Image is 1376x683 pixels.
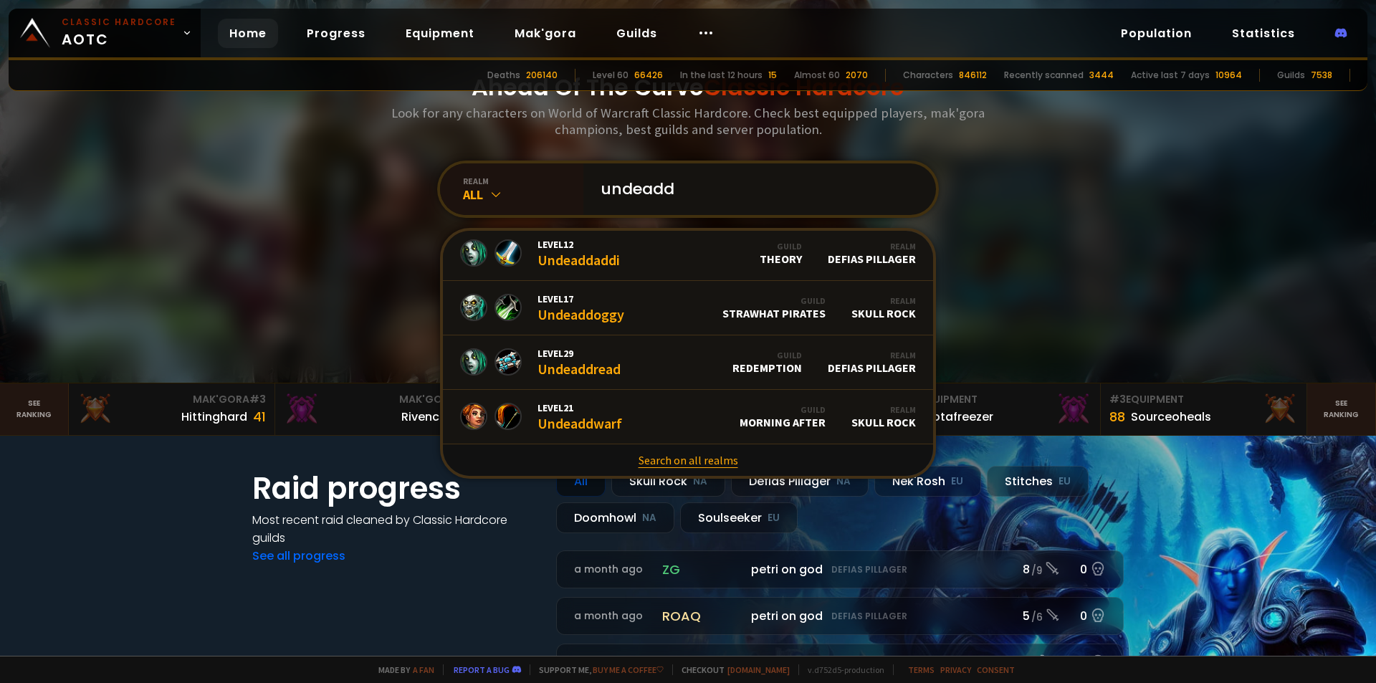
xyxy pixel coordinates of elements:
div: Skull Rock [851,295,916,320]
div: Guild [732,350,802,360]
span: # 3 [249,392,266,406]
a: Statistics [1220,19,1306,48]
div: Level 60 [593,69,629,82]
div: Soulseeker [680,502,798,533]
a: Search on all realms [443,444,933,476]
div: Realm [828,350,916,360]
a: a fan [413,664,434,675]
div: 206140 [526,69,558,82]
span: Level 17 [537,292,624,305]
a: Mak'Gora#3Hittinghard41 [69,383,275,435]
div: Doomhowl [556,502,674,533]
div: All [556,466,606,497]
a: Progress [295,19,377,48]
div: 41 [253,407,266,426]
span: Made by [370,664,434,675]
div: In the last 12 hours [680,69,763,82]
div: Mak'Gora [284,392,472,407]
div: Undeaddaddi [537,238,620,269]
a: a month agoroaqpetri on godDefias Pillager5 /60 [556,597,1124,635]
div: All [463,186,583,203]
h4: Most recent raid cleaned by Classic Hardcore guilds [252,511,539,547]
div: Equipment [903,392,1091,407]
div: Defias Pillager [828,350,916,375]
small: EU [768,511,780,525]
a: Terms [908,664,935,675]
div: 10964 [1215,69,1242,82]
small: NA [693,474,707,489]
div: 846112 [959,69,987,82]
div: Guild [760,241,802,252]
div: Equipment [1109,392,1298,407]
small: EU [1059,474,1071,489]
span: Level 12 [537,238,620,251]
span: Support me, [530,664,664,675]
div: 7538 [1311,69,1332,82]
span: AOTC [62,16,176,50]
div: Hittinghard [181,408,247,426]
div: Characters [903,69,953,82]
div: 3444 [1089,69,1114,82]
div: Almost 60 [794,69,840,82]
div: Sourceoheals [1131,408,1211,426]
span: v. d752d5 - production [798,664,884,675]
div: Realm [851,404,916,415]
input: Search a character... [592,163,919,215]
a: Population [1109,19,1203,48]
a: Level21UndeaddwarfGuildMorning AfterRealmSkull Rock [443,390,933,444]
a: Level12UndeaddaddiGuildTheoryRealmDefias Pillager [443,226,933,281]
a: Privacy [940,664,971,675]
h1: Raid progress [252,466,539,511]
a: Guilds [605,19,669,48]
div: Recently scanned [1004,69,1084,82]
a: Consent [977,664,1015,675]
h3: Look for any characters on World of Warcraft Classic Hardcore. Check best equipped players, mak'g... [386,105,990,138]
div: Skull Rock [851,404,916,429]
div: Undeaddread [537,347,621,378]
div: Mak'Gora [77,392,266,407]
span: # 3 [1109,392,1126,406]
small: Classic Hardcore [62,16,176,29]
a: Mak'Gora#2Rivench100 [275,383,482,435]
div: Guild [722,295,826,306]
div: Guild [740,404,826,415]
div: Realm [851,295,916,306]
div: Undeaddoggy [537,292,624,323]
div: Stitches [987,466,1089,497]
span: Checkout [672,664,790,675]
a: Level17UndeaddoggyGuildStrawhat PiratesRealmSkull Rock [443,281,933,335]
a: #2Equipment88Notafreezer [894,383,1101,435]
div: Skull Rock [611,466,725,497]
a: Level29UndeaddreadGuildRedemptionRealmDefias Pillager [443,335,933,390]
small: NA [642,511,656,525]
span: Level 21 [537,401,622,414]
div: Defias Pillager [828,241,916,266]
div: Strawhat Pirates [722,295,826,320]
a: Home [218,19,278,48]
a: [DOMAIN_NAME] [727,664,790,675]
div: Active last 7 days [1131,69,1210,82]
small: NA [836,474,851,489]
div: Nek'Rosh [874,466,981,497]
a: a month agoonyxiapetri on godDefias Pillager1 /10 [556,644,1124,682]
div: 2070 [846,69,868,82]
a: #3Equipment88Sourceoheals [1101,383,1307,435]
div: Notafreezer [924,408,993,426]
div: 15 [768,69,777,82]
div: Theory [760,241,802,266]
a: a month agozgpetri on godDefias Pillager8 /90 [556,550,1124,588]
div: Defias Pillager [731,466,869,497]
a: Report a bug [454,664,510,675]
span: Classic Hardcore [704,71,904,103]
a: See all progress [252,548,345,564]
div: Guilds [1277,69,1305,82]
span: Level 29 [537,347,621,360]
a: Equipment [394,19,486,48]
div: 88 [1109,407,1125,426]
div: Realm [828,241,916,252]
small: EU [951,474,963,489]
div: 66426 [634,69,663,82]
a: Seeranking [1307,383,1376,435]
div: Rivench [401,408,446,426]
div: realm [463,176,583,186]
